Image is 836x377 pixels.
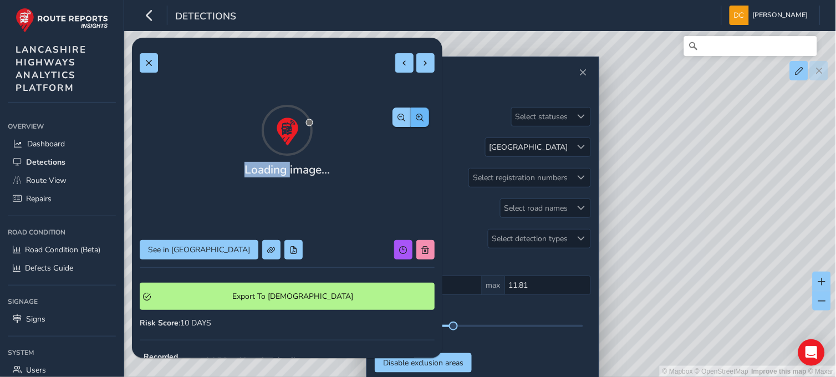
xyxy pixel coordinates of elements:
span: Detections [26,157,65,167]
a: Signs [8,310,116,328]
img: rr logo [16,8,108,33]
input: 0 [504,276,591,295]
div: : 10 DAYS [140,318,435,328]
a: Detections [8,153,116,171]
span: max [482,276,504,295]
button: Export To Symology [140,283,435,310]
a: Route View [8,171,116,190]
input: Search [684,36,817,56]
span: Defects Guide [25,263,73,273]
div: Select detection types [488,230,572,248]
div: Select registration numbers [469,169,572,187]
h4: Loading image... [244,163,330,177]
button: See in Route View [140,240,258,259]
span: Dashboard [27,139,65,149]
strong: Additional location details [205,355,427,366]
a: Dashboard [8,135,116,153]
div: Open Intercom Messenger [798,339,825,366]
div: Road Condition [8,224,116,241]
span: [PERSON_NAME] [753,6,808,25]
div: Select statuses [512,108,572,126]
span: See in [GEOGRAPHIC_DATA] [148,244,250,255]
div: Overview [8,118,116,135]
a: Repairs [8,190,116,208]
button: [PERSON_NAME] [730,6,812,25]
span: Export To [DEMOGRAPHIC_DATA] [155,291,431,302]
div: Signage [8,293,116,310]
h2: Filters [375,80,591,99]
span: Users [26,365,46,375]
span: Detections [175,9,236,25]
img: diamond-layout [730,6,749,25]
div: System [8,344,116,361]
div: Select road names [501,199,572,217]
span: Repairs [26,193,52,204]
span: LANCASHIRE HIGHWAYS ANALYTICS PLATFORM [16,43,86,94]
a: Defects Guide [8,259,116,277]
div: 35 [383,331,583,342]
strong: Risk Score [140,318,179,328]
span: Route View [26,175,67,186]
span: Signs [26,314,45,324]
div: [GEOGRAPHIC_DATA] [490,142,568,152]
button: Close [575,65,591,80]
a: Road Condition (Beta) [8,241,116,259]
button: Disable exclusion areas [375,353,472,373]
strong: Recorded [144,351,189,362]
span: Road Condition (Beta) [25,244,100,255]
